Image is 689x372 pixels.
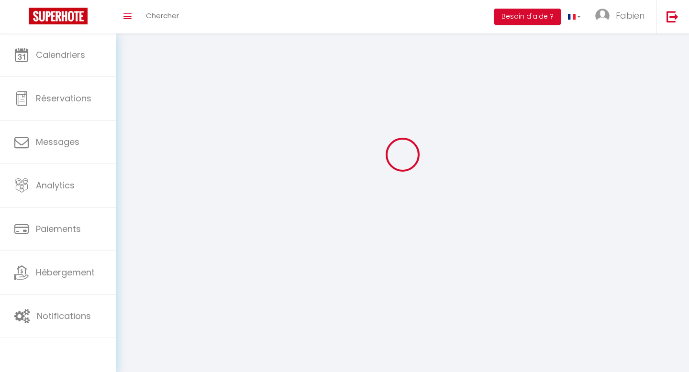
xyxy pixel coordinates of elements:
img: logout [667,11,678,22]
span: Calendriers [36,49,85,61]
span: Analytics [36,179,75,191]
img: Super Booking [29,8,88,24]
span: Fabien [616,10,645,22]
span: Chercher [146,11,179,21]
span: Hébergement [36,266,95,278]
button: Besoin d'aide ? [494,9,561,25]
span: Messages [36,136,79,148]
span: Paiements [36,223,81,235]
span: Notifications [37,310,91,322]
span: Réservations [36,92,91,104]
img: ... [595,9,610,23]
